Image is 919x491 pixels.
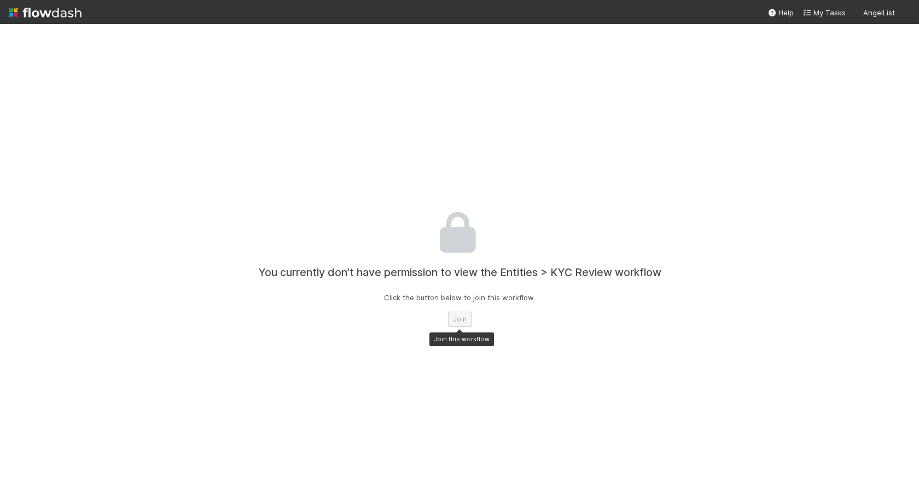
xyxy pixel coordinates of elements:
img: avatar_6daca87a-2c2e-4848-8ddb-62067031c24f.png [899,8,910,19]
button: Join [448,312,472,327]
span: AngelList [863,8,895,17]
a: My Tasks [802,7,846,18]
div: Help [767,7,794,18]
p: Click the button below to join this workflow. [384,292,535,303]
span: My Tasks [802,8,846,17]
img: logo-inverted-e16ddd16eac7371096b0.svg [9,3,82,22]
h4: You currently don’t have permission to view the Entities > KYC Review workflow [258,266,661,279]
